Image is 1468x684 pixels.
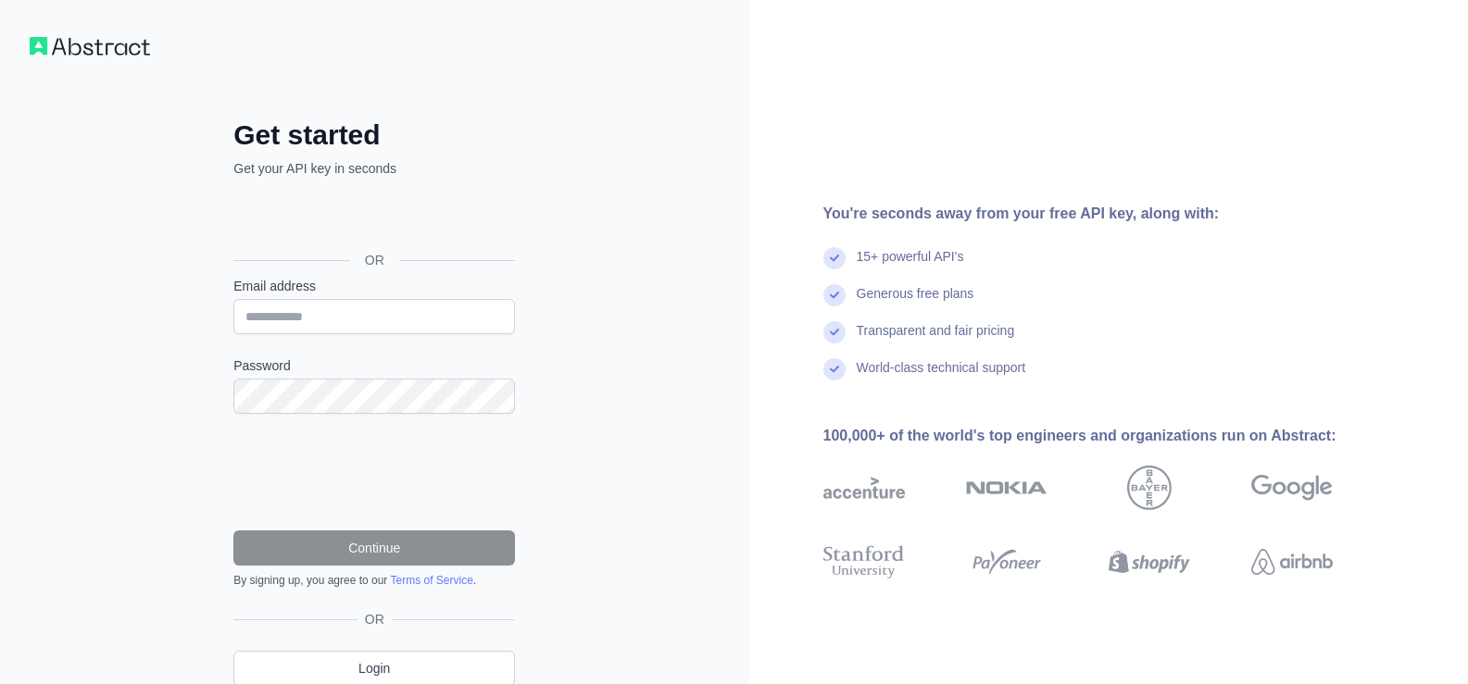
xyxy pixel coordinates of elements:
img: accenture [823,466,905,510]
img: payoneer [966,541,1048,582]
img: check mark [823,358,846,380]
button: Continue [233,530,515,566]
iframe: Botón Iniciar sesión con Google [224,198,521,239]
span: OR [350,251,399,269]
div: World-class technical support [857,358,1026,395]
a: Terms of Service [390,574,472,587]
img: nokia [966,466,1048,510]
div: You're seconds away from your free API key, along with: [823,203,1392,225]
p: Get your API key in seconds [233,159,515,178]
div: 100,000+ of the world's top engineers and organizations run on Abstract: [823,425,1392,447]
img: shopify [1109,541,1190,582]
img: airbnb [1251,541,1333,582]
img: google [1251,466,1333,510]
img: check mark [823,247,846,269]
img: Workflow [30,37,150,56]
iframe: reCAPTCHA [233,436,515,508]
div: Transparent and fair pricing [857,321,1015,358]
img: check mark [823,321,846,343]
img: bayer [1127,466,1172,510]
label: Password [233,356,515,375]
div: By signing up, you agree to our . [233,573,515,588]
label: Email address [233,277,515,295]
div: Generous free plans [857,284,974,321]
span: OR [358,610,392,628]
img: check mark [823,284,846,306]
img: stanford university [823,541,905,582]
div: 15+ powerful API's [857,247,964,284]
h2: Get started [233,118,515,152]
